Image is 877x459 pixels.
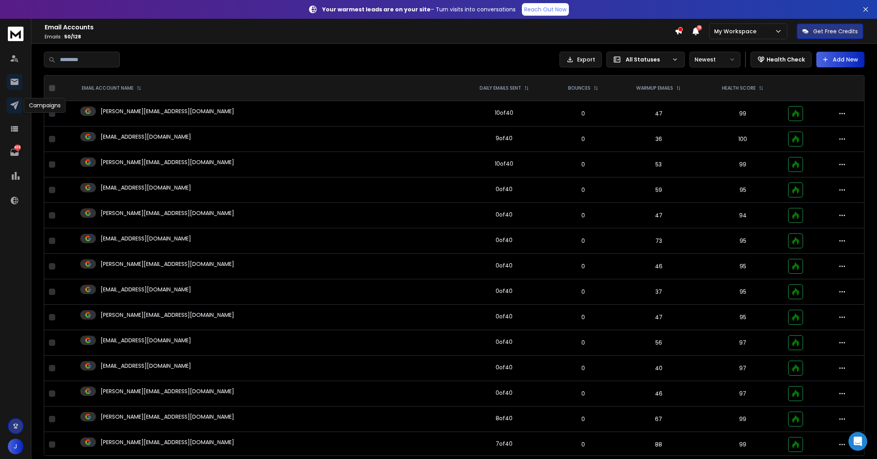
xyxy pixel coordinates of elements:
[556,110,611,117] p: 0
[697,25,702,31] span: 18
[480,85,521,91] p: DAILY EMAILS SENT
[496,211,512,219] div: 0 of 40
[615,254,702,279] td: 46
[615,305,702,330] td: 47
[522,3,569,16] a: Reach Out Now
[702,177,784,203] td: 95
[496,338,512,346] div: 0 of 40
[496,134,512,142] div: 9 of 40
[101,362,191,370] p: [EMAIL_ADDRESS][DOMAIN_NAME]
[8,439,23,454] button: J
[495,160,513,168] div: 10 of 40
[702,356,784,381] td: 97
[322,5,431,13] strong: Your warmest leads are on your site
[101,311,234,319] p: [PERSON_NAME][EMAIL_ADDRESS][DOMAIN_NAME]
[615,330,702,356] td: 56
[568,85,590,91] p: BOUNCES
[496,313,512,320] div: 0 of 40
[813,27,858,35] p: Get Free Credits
[751,52,812,67] button: Health Check
[702,305,784,330] td: 95
[702,330,784,356] td: 97
[556,313,611,321] p: 0
[615,203,702,228] td: 47
[101,286,191,293] p: [EMAIL_ADDRESS][DOMAIN_NAME]
[702,279,784,305] td: 95
[45,34,675,40] p: Emails :
[615,177,702,203] td: 59
[702,203,784,228] td: 94
[101,184,191,192] p: [EMAIL_ADDRESS][DOMAIN_NAME]
[615,228,702,254] td: 73
[101,133,191,141] p: [EMAIL_ADDRESS][DOMAIN_NAME]
[702,126,784,152] td: 100
[626,56,669,63] p: All Statuses
[82,85,141,91] div: EMAIL ACCOUNT NAME
[8,27,23,41] img: logo
[556,262,611,270] p: 0
[615,407,702,432] td: 67
[101,158,234,166] p: [PERSON_NAME][EMAIL_ADDRESS][DOMAIN_NAME]
[615,101,702,126] td: 47
[496,440,512,448] div: 7 of 40
[556,415,611,423] p: 0
[702,381,784,407] td: 97
[101,387,234,395] p: [PERSON_NAME][EMAIL_ADDRESS][DOMAIN_NAME]
[615,279,702,305] td: 37
[24,98,66,113] div: Campaigns
[767,56,805,63] p: Health Check
[559,52,602,67] button: Export
[556,390,611,398] p: 0
[615,432,702,457] td: 88
[14,145,21,151] p: 488
[101,209,234,217] p: [PERSON_NAME][EMAIL_ADDRESS][DOMAIN_NAME]
[101,107,234,115] p: [PERSON_NAME][EMAIL_ADDRESS][DOMAIN_NAME]
[101,438,234,446] p: [PERSON_NAME][EMAIL_ADDRESS][DOMAIN_NAME]
[45,23,675,32] h1: Email Accounts
[556,161,611,168] p: 0
[636,85,673,91] p: WARMUP EMAILS
[702,101,784,126] td: 99
[556,186,611,194] p: 0
[816,52,864,67] button: Add New
[524,5,567,13] p: Reach Out Now
[556,288,611,296] p: 0
[101,260,234,268] p: [PERSON_NAME][EMAIL_ADDRESS][DOMAIN_NAME]
[556,339,611,347] p: 0
[556,211,611,219] p: 0
[495,109,513,117] div: 10 of 40
[722,85,756,91] p: HEALTH SCORE
[496,262,512,269] div: 0 of 40
[615,126,702,152] td: 36
[556,441,611,448] p: 0
[848,432,867,451] div: Open Intercom Messenger
[101,235,191,242] p: [EMAIL_ADDRESS][DOMAIN_NAME]
[615,356,702,381] td: 40
[496,389,512,397] div: 0 of 40
[714,27,760,35] p: My Workspace
[322,5,516,13] p: – Turn visits into conversations
[702,407,784,432] td: 99
[689,52,740,67] button: Newest
[556,135,611,143] p: 0
[496,363,512,371] div: 0 of 40
[797,23,863,39] button: Get Free Credits
[64,33,81,40] span: 50 / 128
[496,414,512,422] div: 8 of 40
[702,432,784,457] td: 99
[496,185,512,193] div: 0 of 40
[101,413,234,421] p: [PERSON_NAME][EMAIL_ADDRESS][DOMAIN_NAME]
[556,237,611,245] p: 0
[496,287,512,295] div: 0 of 40
[702,152,784,177] td: 99
[496,236,512,244] div: 0 of 40
[702,228,784,254] td: 95
[7,145,22,160] a: 488
[615,152,702,177] td: 53
[556,364,611,372] p: 0
[101,336,191,344] p: [EMAIL_ADDRESS][DOMAIN_NAME]
[702,254,784,279] td: 95
[615,381,702,407] td: 46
